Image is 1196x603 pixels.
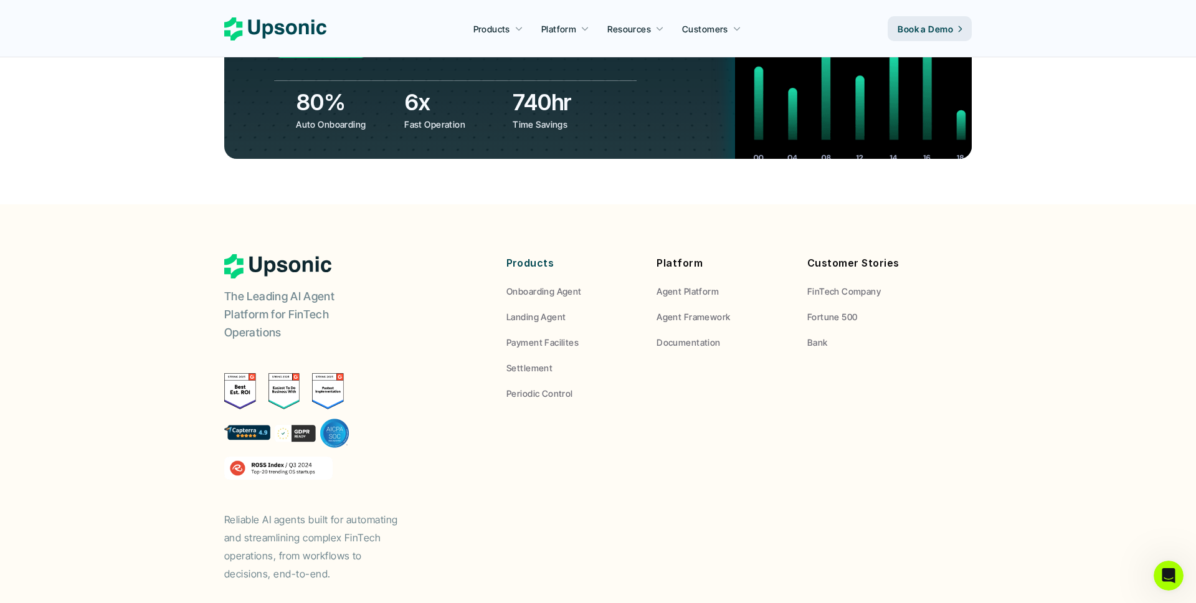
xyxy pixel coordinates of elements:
[404,87,506,118] h3: 6x
[898,22,953,36] p: Book a Demo
[682,22,728,36] p: Customers
[506,361,553,374] p: Settlement
[888,16,972,41] a: Book a Demo
[807,310,858,323] p: Fortune 500
[1154,561,1184,591] iframe: Intercom live chat
[657,336,789,349] a: Documentation
[224,288,380,341] p: The Leading AI Agent Platform for FinTech Operations
[657,336,720,349] p: Documentation
[657,254,789,272] p: Platform
[807,336,828,349] p: Bank
[807,254,939,272] p: Customer Stories
[506,310,638,323] a: Landing Agent
[807,285,881,298] p: FinTech Company
[506,387,573,400] p: Periodic Control
[541,22,576,36] p: Platform
[506,310,566,323] p: Landing Agent
[473,22,510,36] p: Products
[506,336,579,349] p: Payment Facilites
[506,285,582,298] p: Onboarding Agent
[513,87,615,118] h3: 740hr
[466,17,531,40] a: Products
[506,336,638,349] a: Payment Facilites
[296,87,398,118] h3: 80%
[657,310,730,323] p: Agent Framework
[506,254,638,272] p: Products
[657,285,719,298] p: Agent Platform
[506,285,638,298] a: Onboarding Agent
[224,511,411,582] p: Reliable AI agents built for automating and streamlining complex FinTech operations, from workflo...
[513,118,612,131] p: Time Savings
[296,118,395,131] p: Auto Onboarding
[607,22,651,36] p: Resources
[404,118,503,131] p: Fast Operation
